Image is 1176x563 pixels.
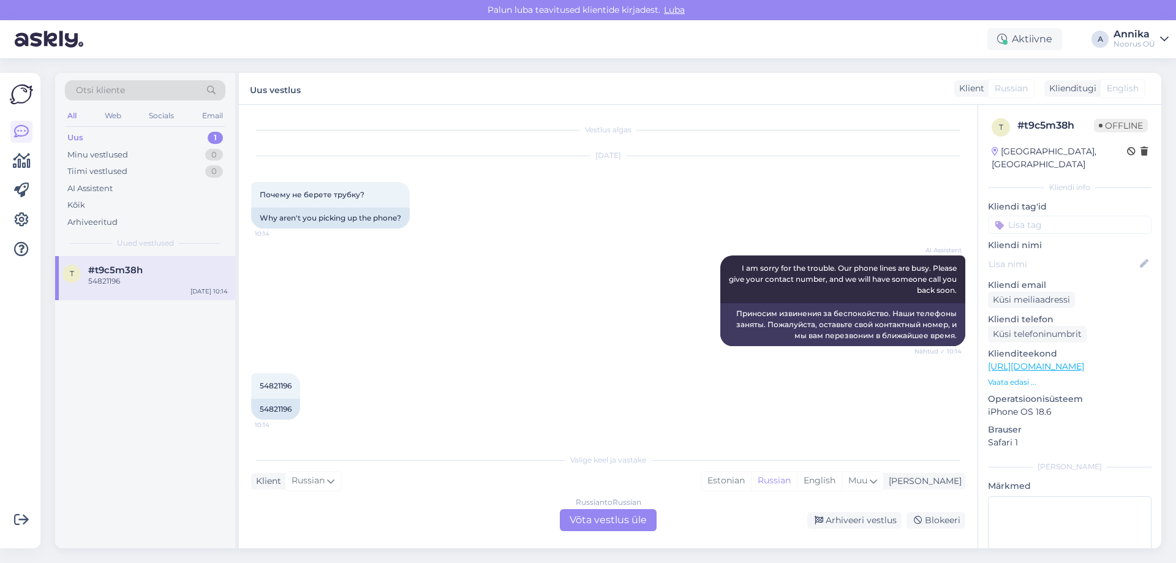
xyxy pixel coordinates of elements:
[848,475,867,486] span: Muu
[988,480,1151,493] p: Märkmed
[251,475,281,488] div: Klient
[988,239,1151,252] p: Kliendi nimi
[292,474,325,488] span: Russian
[1094,119,1148,132] span: Offline
[988,377,1151,388] p: Vaata edasi ...
[102,108,124,124] div: Web
[988,461,1151,472] div: [PERSON_NAME]
[67,165,127,178] div: Tiimi vestlused
[251,124,965,135] div: Vestlus algas
[992,145,1127,171] div: [GEOGRAPHIC_DATA], [GEOGRAPHIC_DATA]
[1114,29,1155,39] div: Annika
[914,347,962,356] span: Nähtud ✓ 10:14
[67,149,128,161] div: Minu vestlused
[988,347,1151,360] p: Klienditeekond
[1114,39,1155,49] div: Noorus OÜ
[729,263,959,295] span: I am sorry for the trouble. Our phone lines are busy. Please give your contact number, and we wil...
[988,216,1151,234] input: Lisa tag
[260,190,364,199] span: Почему не берете трубку?
[1107,82,1139,95] span: English
[999,123,1003,132] span: t
[251,455,965,466] div: Valige keel ja vastake
[1017,118,1094,133] div: # t9c5m38h
[916,246,962,255] span: AI Assistent
[954,82,984,95] div: Klient
[1114,29,1169,49] a: AnnikaNoorus OÜ
[67,132,83,144] div: Uus
[988,406,1151,418] p: iPhone OS 18.6
[988,436,1151,449] p: Safari 1
[251,399,300,420] div: 54821196
[205,149,223,161] div: 0
[988,361,1084,372] a: [URL][DOMAIN_NAME]
[251,208,410,229] div: Why aren't you picking up the phone?
[989,257,1137,271] input: Lisa nimi
[117,238,174,249] span: Uued vestlused
[70,269,74,278] span: t
[884,475,962,488] div: [PERSON_NAME]
[255,229,301,238] span: 10:14
[987,28,1062,50] div: Aktiivne
[190,287,228,296] div: [DATE] 10:14
[988,292,1075,308] div: Küsi meiliaadressi
[907,512,965,529] div: Blokeeri
[576,497,641,508] div: Russian to Russian
[988,423,1151,436] p: Brauser
[751,472,797,490] div: Russian
[250,80,301,97] label: Uus vestlus
[1091,31,1109,48] div: A
[720,303,965,346] div: Приносим извинения за беспокойство. Наши телефоны заняты. Пожалуйста, оставьте свой контактный но...
[67,183,113,195] div: AI Assistent
[88,265,143,276] span: #t9c5m38h
[251,150,965,161] div: [DATE]
[807,512,902,529] div: Arhiveeri vestlus
[988,279,1151,292] p: Kliendi email
[988,313,1151,326] p: Kliendi telefon
[67,199,85,211] div: Kõik
[988,200,1151,213] p: Kliendi tag'id
[205,165,223,178] div: 0
[797,472,842,490] div: English
[1044,82,1096,95] div: Klienditugi
[76,84,125,97] span: Otsi kliente
[995,82,1028,95] span: Russian
[260,381,292,390] span: 54821196
[988,326,1087,342] div: Küsi telefoninumbrit
[988,182,1151,193] div: Kliendi info
[65,108,79,124] div: All
[701,472,751,490] div: Estonian
[988,393,1151,406] p: Operatsioonisüsteem
[10,83,33,106] img: Askly Logo
[660,4,688,15] span: Luba
[255,420,301,429] span: 10:14
[88,276,228,287] div: 54821196
[67,216,118,229] div: Arhiveeritud
[146,108,176,124] div: Socials
[560,509,657,531] div: Võta vestlus üle
[208,132,223,144] div: 1
[200,108,225,124] div: Email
